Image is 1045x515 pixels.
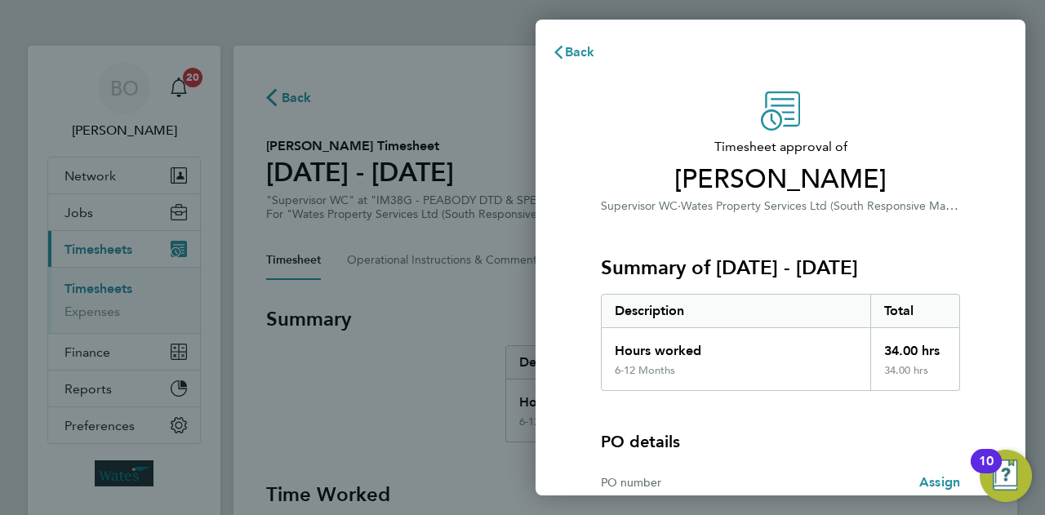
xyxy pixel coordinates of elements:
[601,473,780,492] div: PO number
[601,255,960,281] h3: Summary of [DATE] - [DATE]
[601,199,678,213] span: Supervisor WC
[565,44,595,60] span: Back
[678,199,681,213] span: ·
[919,473,960,492] a: Assign
[601,163,960,196] span: [PERSON_NAME]
[601,430,680,453] h4: PO details
[870,295,960,327] div: Total
[601,294,960,391] div: Summary of 23 - 29 Aug 2025
[870,364,960,390] div: 34.00 hrs
[602,295,870,327] div: Description
[979,461,994,482] div: 10
[980,450,1032,502] button: Open Resource Center, 10 new notifications
[602,328,870,364] div: Hours worked
[681,198,999,213] span: Wates Property Services Ltd (South Responsive Maintenance)
[615,364,675,377] div: 6-12 Months
[536,36,611,69] button: Back
[919,474,960,490] span: Assign
[870,328,960,364] div: 34.00 hrs
[601,137,960,157] span: Timesheet approval of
